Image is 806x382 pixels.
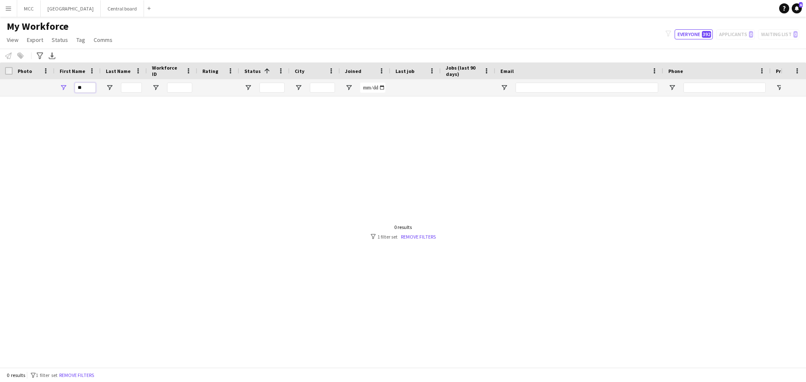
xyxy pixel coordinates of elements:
span: Tag [76,36,85,44]
span: Last Name [106,68,131,74]
a: Remove filters [401,234,436,240]
span: Comms [94,36,113,44]
span: Jobs (last 90 days) [446,65,480,77]
button: Open Filter Menu [60,84,67,91]
input: Workforce ID Filter Input [167,83,192,93]
button: Open Filter Menu [668,84,676,91]
button: Central board [101,0,144,17]
app-action-btn: Advanced filters [35,51,45,61]
span: 392 [702,31,711,38]
a: 6 [792,3,802,13]
a: Status [48,34,71,45]
span: View [7,36,18,44]
span: Rating [202,68,218,74]
span: Status [244,68,261,74]
button: Open Filter Menu [776,84,783,91]
input: City Filter Input [310,83,335,93]
button: Open Filter Menu [244,84,252,91]
input: Column with Header Selection [5,67,13,75]
button: Everyone392 [675,29,713,39]
span: Status [52,36,68,44]
span: Joined [345,68,361,74]
a: Comms [90,34,116,45]
span: Photo [18,68,32,74]
span: 6 [799,2,803,8]
input: Last Name Filter Input [121,83,142,93]
button: Open Filter Menu [106,84,113,91]
span: City [295,68,304,74]
button: Open Filter Menu [345,84,353,91]
app-action-btn: Export XLSX [47,51,57,61]
a: Export [24,34,47,45]
span: Email [500,68,514,74]
button: Open Filter Menu [295,84,302,91]
input: Joined Filter Input [360,83,385,93]
span: Export [27,36,43,44]
div: 1 filter set [371,234,436,240]
input: Status Filter Input [259,83,285,93]
button: Open Filter Menu [500,84,508,91]
input: First Name Filter Input [75,83,96,93]
input: Phone Filter Input [683,83,766,93]
button: MCC [17,0,41,17]
div: 0 results [371,224,436,230]
span: First Name [60,68,85,74]
span: 1 filter set [36,372,58,378]
button: Open Filter Menu [152,84,160,91]
span: My Workforce [7,20,68,33]
button: Remove filters [58,371,96,380]
button: [GEOGRAPHIC_DATA] [41,0,101,17]
a: Tag [73,34,89,45]
input: Email Filter Input [516,83,658,93]
span: Last job [395,68,414,74]
span: Profile [776,68,793,74]
a: View [3,34,22,45]
span: Phone [668,68,683,74]
span: Workforce ID [152,65,182,77]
